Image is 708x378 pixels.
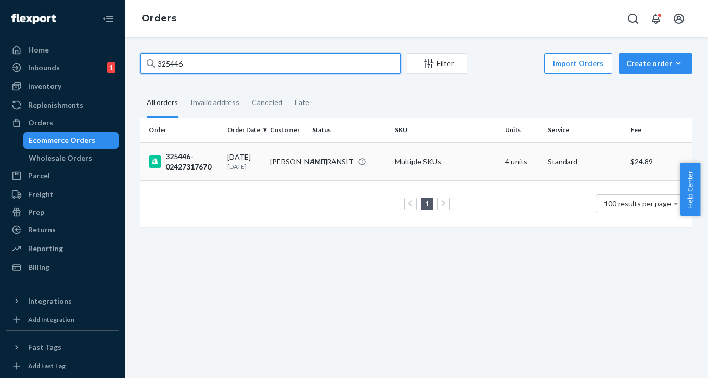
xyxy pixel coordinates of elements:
[6,339,119,356] button: Fast Tags
[223,118,265,142] th: Order Date
[6,293,119,309] button: Integrations
[28,361,66,370] div: Add Fast Tag
[11,14,56,24] img: Flexport logo
[28,189,54,200] div: Freight
[680,163,700,216] button: Help Center
[140,53,401,74] input: Search orders
[6,204,119,220] a: Prep
[227,152,261,171] div: [DATE]
[28,262,49,272] div: Billing
[407,58,467,69] div: Filter
[626,142,692,180] td: $24.89
[28,118,53,128] div: Orders
[6,42,119,58] a: Home
[6,114,119,131] a: Orders
[98,8,119,29] button: Close Navigation
[28,100,83,110] div: Replenishments
[548,157,622,167] p: Standard
[312,157,354,167] div: IN TRANSIT
[6,314,119,326] a: Add Integration
[28,81,61,92] div: Inventory
[266,142,308,180] td: [PERSON_NAME]
[28,62,60,73] div: Inbounds
[646,8,666,29] button: Open notifications
[133,4,185,34] ol: breadcrumbs
[28,171,50,181] div: Parcel
[6,186,119,203] a: Freight
[295,89,310,116] div: Late
[6,240,119,257] a: Reporting
[28,296,72,306] div: Integrations
[107,62,115,73] div: 1
[544,118,626,142] th: Service
[23,150,119,166] a: Wholesale Orders
[270,125,304,134] div: Customer
[28,45,49,55] div: Home
[544,53,612,74] button: Import Orders
[6,360,119,372] a: Add Fast Tag
[391,118,501,142] th: SKU
[227,162,261,171] p: [DATE]
[190,89,239,116] div: Invalid address
[604,199,671,208] span: 100 results per page
[28,243,63,254] div: Reporting
[407,53,467,74] button: Filter
[6,167,119,184] a: Parcel
[619,53,692,74] button: Create order
[28,207,44,217] div: Prep
[6,59,119,76] a: Inbounds1
[501,142,543,180] td: 4 units
[6,78,119,95] a: Inventory
[626,58,685,69] div: Create order
[6,221,119,238] a: Returns
[501,118,543,142] th: Units
[140,118,223,142] th: Order
[626,118,692,142] th: Fee
[623,8,643,29] button: Open Search Box
[391,142,501,180] td: Multiple SKUs
[147,89,178,118] div: All orders
[29,135,95,146] div: Ecommerce Orders
[28,315,74,324] div: Add Integration
[668,8,689,29] button: Open account menu
[308,118,391,142] th: Status
[28,225,56,235] div: Returns
[28,342,61,353] div: Fast Tags
[423,199,431,208] a: Page 1 is your current page
[6,97,119,113] a: Replenishments
[23,132,119,149] a: Ecommerce Orders
[141,12,176,24] a: Orders
[149,151,219,172] div: 325446-02427317670
[6,259,119,276] a: Billing
[29,153,92,163] div: Wholesale Orders
[252,89,282,116] div: Canceled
